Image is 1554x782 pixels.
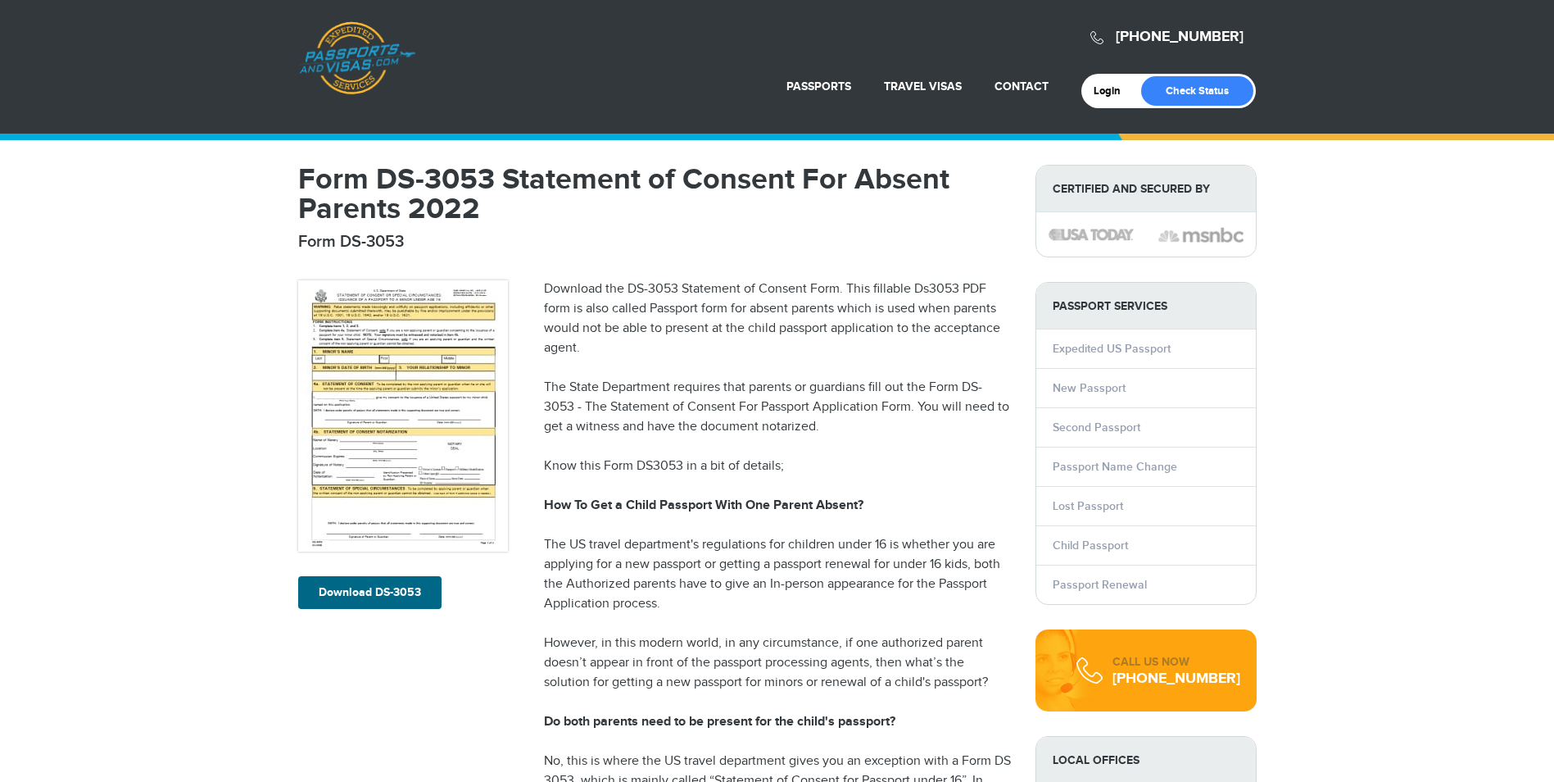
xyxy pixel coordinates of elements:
[299,21,415,95] a: Passports & [DOMAIN_NAME]
[1036,166,1256,212] strong: Certified and Secured by
[1112,654,1240,671] div: CALL US NOW
[1053,460,1177,474] a: Passport Name Change
[1094,84,1132,98] a: Login
[298,280,508,552] img: DS-3053
[786,80,851,93] a: Passports
[544,634,1011,693] p: However, in this modern world, in any circumstance, if one authorized parent doesn’t appear in fr...
[1158,225,1244,245] img: image description
[298,165,1011,224] h1: Form DS-3053 Statement of Consent For Absent Parents 2022
[1112,671,1240,687] div: [PHONE_NUMBER]
[1036,283,1256,330] strong: PASSPORT SERVICES
[1116,28,1244,46] a: [PHONE_NUMBER]
[544,280,1011,358] p: Download the DS-3053 Statement of Consent Form. This fillable Ds3053 PDF form is also called Pass...
[994,80,1049,93] a: Contact
[1053,421,1140,434] a: Second Passport
[1141,76,1253,106] a: Check Status
[1053,539,1128,552] a: Child Passport
[884,80,962,93] a: Travel Visas
[544,714,895,730] strong: Do both parents need to be present for the child's passport?
[1053,342,1171,356] a: Expedited US Passport
[298,576,442,609] a: Download DS-3053
[544,498,863,513] strong: How To Get a Child Passport With One Parent Absent?
[1053,499,1123,513] a: Lost Passport
[544,535,1011,614] p: The US travel department's regulations for children under 16 is whether you are applying for a ne...
[1053,381,1126,395] a: New Passport
[298,232,1011,252] h2: Form DS-3053
[544,457,1011,476] p: Know this Form DS3053 in a bit of details;
[1049,229,1134,240] img: image description
[1053,578,1147,592] a: Passport Renewal
[544,378,1011,437] p: The State Department requires that parents or guardians fill out the Form DS-3053 - The Statement...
